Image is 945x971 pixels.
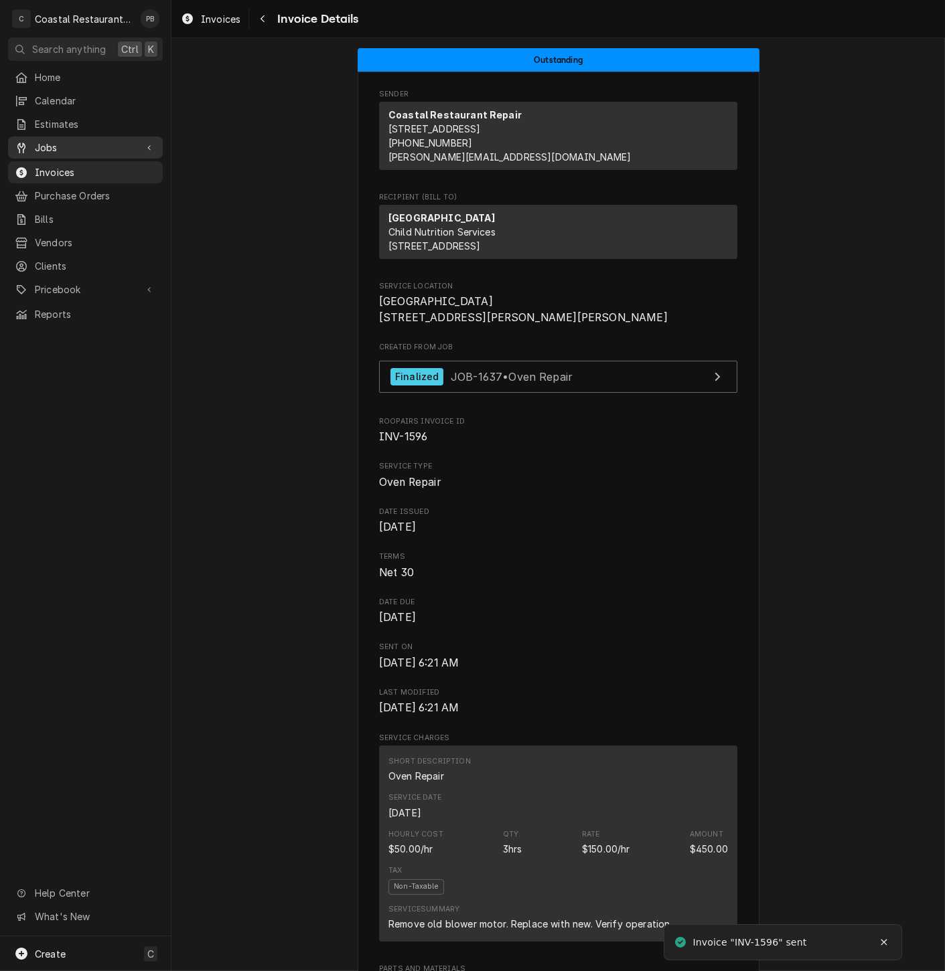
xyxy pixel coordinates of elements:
span: Sender [379,89,737,100]
span: Date Issued [379,507,737,517]
a: View Job [379,361,737,393]
div: Sender [379,102,737,170]
div: PB [141,9,159,28]
div: Qty. [503,829,521,840]
span: Invoices [35,165,156,179]
div: Amount [690,842,728,856]
div: Line Item [379,745,737,942]
span: Date Due [379,597,737,608]
div: Short Description [388,756,471,783]
span: Calendar [35,94,156,108]
div: Service Charges List [379,745,737,948]
span: [DATE] 6:21 AM [379,701,459,714]
span: Create [35,948,66,960]
div: Sent On [379,642,737,671]
div: Roopairs Invoice ID [379,416,737,445]
span: Invoices [201,12,240,26]
div: Quantity [503,842,522,856]
span: Sent On [379,655,737,671]
span: Ctrl [121,42,139,56]
span: Vendors [35,236,156,250]
span: Search anything [32,42,106,56]
span: Service Type [379,461,737,472]
span: Terms [379,551,737,562]
a: Estimates [8,113,163,135]
a: Go to Pricebook [8,278,163,300]
div: Service Date [388,792,441,819]
a: [PHONE_NUMBER] [388,137,472,149]
span: What's New [35,909,155,923]
span: Recipient (Bill To) [379,192,737,203]
span: Child Nutrition Services [STREET_ADDRESS] [388,226,496,252]
div: Service Location [379,281,737,326]
div: Invoice Sender [379,89,737,176]
span: [GEOGRAPHIC_DATA] [STREET_ADDRESS][PERSON_NAME][PERSON_NAME] [379,295,668,324]
div: Service Date [388,792,441,803]
div: Hourly Cost [388,829,443,840]
span: Pricebook [35,282,136,296]
span: Bills [35,212,156,226]
span: Created From Job [379,342,737,353]
div: Status [358,48,759,72]
div: Short Description [388,756,471,767]
a: Reports [8,303,163,325]
span: Last Modified [379,687,737,698]
a: Invoices [8,161,163,183]
span: Date Due [379,610,737,626]
div: Amount [690,829,723,840]
div: Short Description [388,769,444,783]
strong: [GEOGRAPHIC_DATA] [388,212,495,224]
span: [STREET_ADDRESS] [388,123,481,135]
span: Estimates [35,117,156,131]
div: Service Type [379,461,737,490]
a: Clients [8,255,163,277]
a: Calendar [8,90,163,112]
div: Price [582,829,630,856]
span: [DATE] [379,611,416,624]
span: Roopairs Invoice ID [379,429,737,445]
span: Non-Taxable [388,879,444,895]
div: Phill Blush's Avatar [141,9,159,28]
div: Service Summary [388,904,459,915]
span: K [148,42,154,56]
div: C [12,9,31,28]
a: Vendors [8,232,163,254]
div: Invoice Recipient [379,192,737,265]
div: Amount [690,829,728,856]
div: Date Due [379,597,737,626]
span: Last Modified [379,700,737,716]
a: Invoices [175,8,246,30]
div: Last Modified [379,687,737,716]
span: Terms [379,565,737,581]
span: JOB-1637 • Oven Repair [451,369,573,383]
span: Sent On [379,642,737,652]
div: Invoice "INV-1596" sent [693,936,809,950]
a: Go to Help Center [8,882,163,904]
span: Purchase Orders [35,189,156,203]
div: Cost [388,829,443,856]
a: Go to Jobs [8,137,163,159]
div: Remove old blower motor. Replace with new. Verify operation [388,917,670,931]
span: C [147,947,154,961]
span: [DATE] 6:21 AM [379,656,459,669]
a: Bills [8,208,163,230]
div: Service Date [388,806,421,820]
a: Go to What's New [8,905,163,928]
div: Date Issued [379,507,737,535]
a: [PERSON_NAME][EMAIL_ADDRESS][DOMAIN_NAME] [388,151,632,163]
div: Price [582,842,630,856]
span: Outstanding [534,56,583,64]
span: Service Location [379,281,737,292]
span: Clients [35,259,156,273]
div: Service Charges [379,733,737,948]
span: INV-1596 [379,430,427,443]
span: Roopairs Invoice ID [379,416,737,427]
div: Terms [379,551,737,580]
span: Home [35,70,156,84]
div: Finalized [390,368,443,386]
div: Sender [379,102,737,175]
span: Oven Repair [379,476,441,489]
span: Service Location [379,294,737,325]
span: Date Issued [379,519,737,535]
div: Tax [388,865,402,876]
